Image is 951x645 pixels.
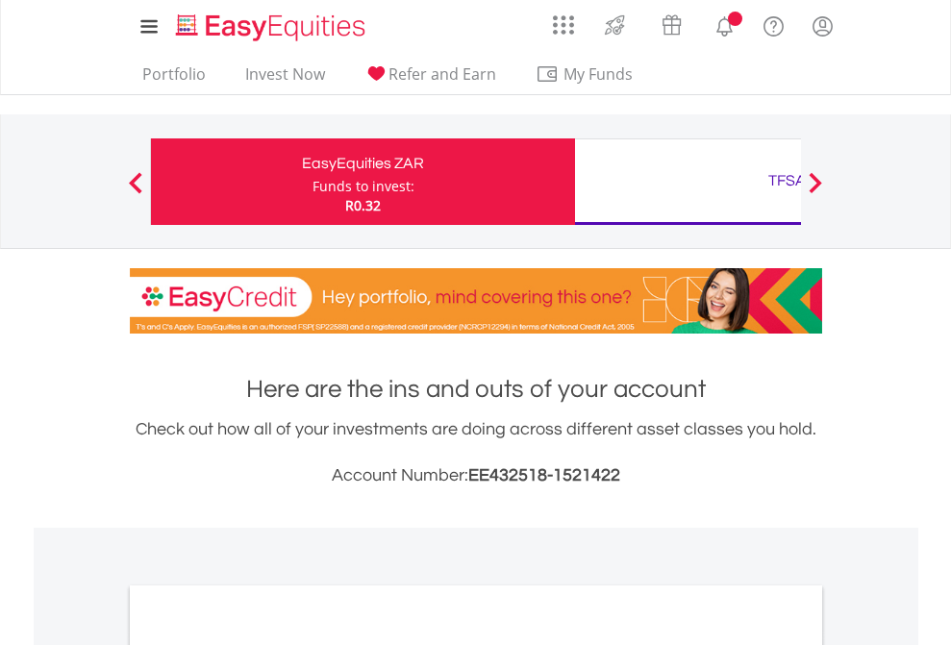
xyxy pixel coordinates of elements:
span: R0.32 [345,196,381,214]
span: Refer and Earn [388,63,496,85]
a: Refer and Earn [357,64,504,94]
a: Invest Now [238,64,333,94]
img: EasyEquities_Logo.png [172,12,373,43]
a: FAQ's and Support [749,5,798,43]
a: Portfolio [135,64,213,94]
a: AppsGrid [540,5,587,36]
span: My Funds [536,62,662,87]
a: Vouchers [643,5,700,40]
a: My Profile [798,5,847,47]
div: Check out how all of your investments are doing across different asset classes you hold. [130,416,822,489]
img: EasyCredit Promotion Banner [130,268,822,334]
a: Home page [168,5,373,43]
button: Previous [116,182,155,201]
img: grid-menu-icon.svg [553,14,574,36]
img: thrive-v2.svg [599,10,631,40]
div: Funds to invest: [313,177,414,196]
h3: Account Number: [130,462,822,489]
h1: Here are the ins and outs of your account [130,372,822,407]
a: Notifications [700,5,749,43]
img: vouchers-v2.svg [656,10,688,40]
span: EE432518-1521422 [468,466,620,484]
div: EasyEquities ZAR [163,150,563,177]
button: Next [796,182,835,201]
